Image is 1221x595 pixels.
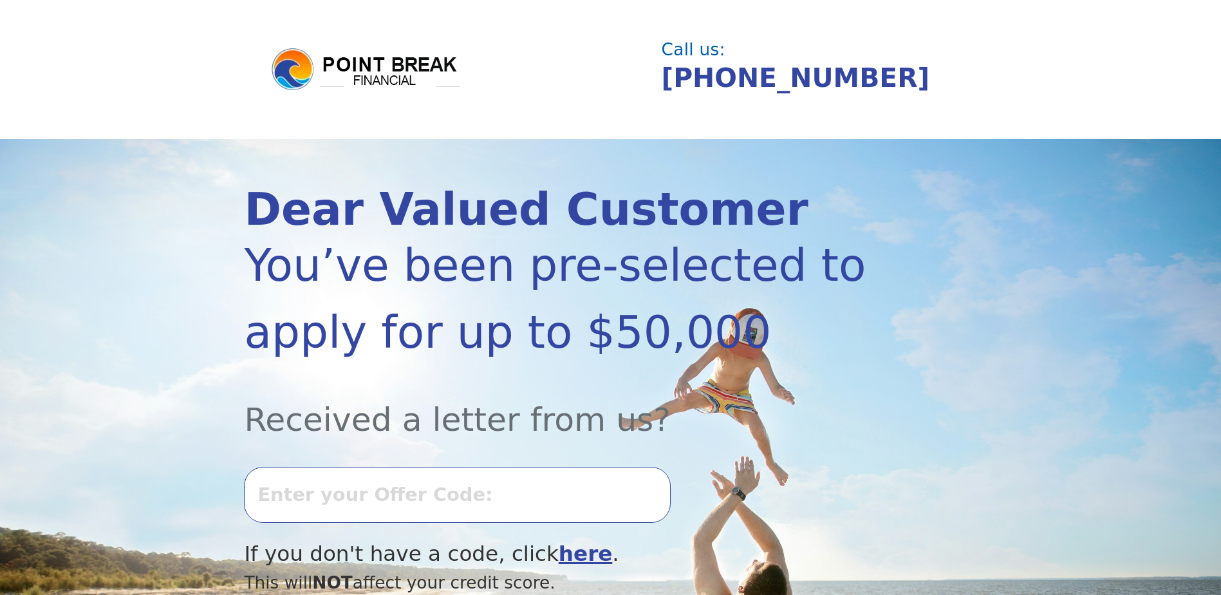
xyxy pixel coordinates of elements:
[244,467,670,522] input: Enter your Offer Code:
[244,366,866,444] div: Received a letter from us?
[244,538,866,570] div: If you don't have a code, click .
[662,41,967,58] div: Call us:
[662,62,930,93] a: [PHONE_NUMBER]
[244,232,866,366] div: You’ve been pre-selected to apply for up to $50,000
[270,46,463,93] img: logo.png
[244,187,866,232] div: Dear Valued Customer
[312,572,353,592] span: NOT
[559,542,613,566] a: here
